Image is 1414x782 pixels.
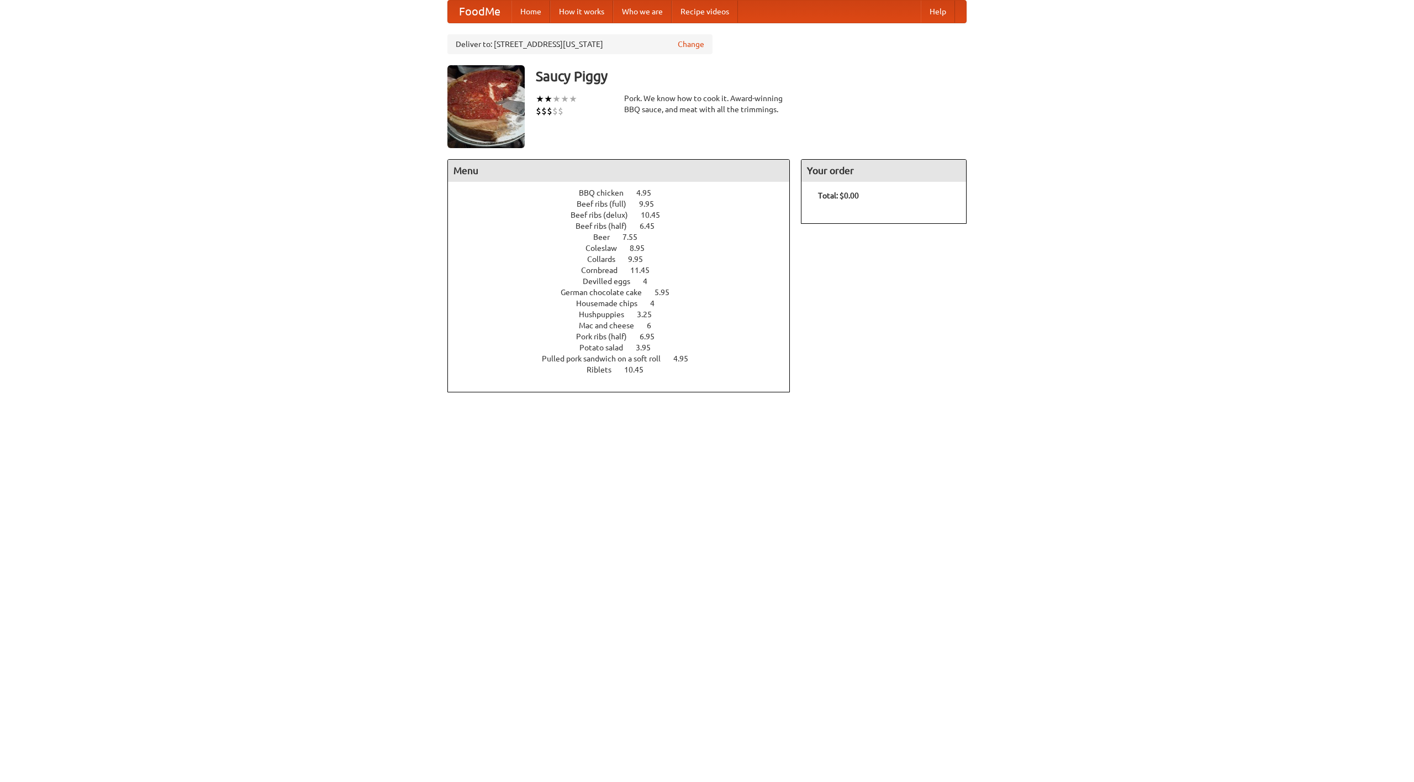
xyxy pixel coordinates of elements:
li: ★ [561,93,569,105]
span: Potato salad [579,343,634,352]
span: Pulled pork sandwich on a soft roll [542,354,672,363]
span: Beef ribs (half) [576,222,638,230]
span: Beef ribs (full) [577,200,637,208]
span: 10.45 [641,211,671,219]
span: 10.45 [624,365,655,374]
span: Beer [593,233,621,242]
span: 7.55 [622,233,648,242]
span: 9.95 [639,200,665,208]
span: German chocolate cake [561,288,653,297]
span: Pork ribs (half) [576,332,638,341]
li: ★ [536,93,544,105]
li: $ [558,105,563,117]
li: ★ [552,93,561,105]
li: $ [541,105,547,117]
span: Collards [587,255,626,264]
a: How it works [550,1,613,23]
a: Change [678,39,704,50]
li: $ [547,105,552,117]
b: Total: $0.00 [818,191,859,200]
h4: Your order [801,160,966,182]
a: Beer 7.55 [593,233,658,242]
a: FoodMe [448,1,511,23]
span: 4.95 [636,188,662,197]
h4: Menu [448,160,789,182]
span: Housemade chips [576,299,648,308]
a: Devilled eggs 4 [583,277,668,286]
a: Beef ribs (full) 9.95 [577,200,674,208]
a: Home [511,1,550,23]
span: 9.95 [628,255,654,264]
a: Pork ribs (half) 6.95 [576,332,675,341]
a: Beef ribs (half) 6.45 [576,222,675,230]
a: Mac and cheese 6 [579,321,672,330]
span: 3.25 [637,310,663,319]
span: Beef ribs (delux) [571,211,639,219]
a: Potato salad 3.95 [579,343,671,352]
h3: Saucy Piggy [536,65,967,87]
span: 6 [647,321,662,330]
span: 3.95 [636,343,662,352]
li: $ [552,105,558,117]
span: Riblets [587,365,622,374]
span: 6.45 [640,222,666,230]
span: 5.95 [655,288,680,297]
span: 4.95 [673,354,699,363]
span: Devilled eggs [583,277,641,286]
div: Pork. We know how to cook it. Award-winning BBQ sauce, and meat with all the trimmings. [624,93,790,115]
span: Mac and cheese [579,321,645,330]
span: Coleslaw [585,244,628,253]
a: Riblets 10.45 [587,365,664,374]
span: 8.95 [630,244,656,253]
li: ★ [569,93,577,105]
img: angular.jpg [447,65,525,148]
span: 4 [650,299,666,308]
div: Deliver to: [STREET_ADDRESS][US_STATE] [447,34,713,54]
a: Coleslaw 8.95 [585,244,665,253]
a: BBQ chicken 4.95 [579,188,672,197]
a: Collards 9.95 [587,255,663,264]
span: BBQ chicken [579,188,635,197]
li: ★ [544,93,552,105]
span: 6.95 [640,332,666,341]
a: Hushpuppies 3.25 [579,310,672,319]
a: Recipe videos [672,1,738,23]
span: Hushpuppies [579,310,635,319]
a: Pulled pork sandwich on a soft roll 4.95 [542,354,709,363]
span: Cornbread [581,266,629,275]
a: Housemade chips 4 [576,299,675,308]
a: German chocolate cake 5.95 [561,288,690,297]
a: Help [921,1,955,23]
a: Cornbread 11.45 [581,266,670,275]
a: Beef ribs (delux) 10.45 [571,211,680,219]
span: 4 [643,277,658,286]
span: 11.45 [630,266,661,275]
li: $ [536,105,541,117]
a: Who we are [613,1,672,23]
